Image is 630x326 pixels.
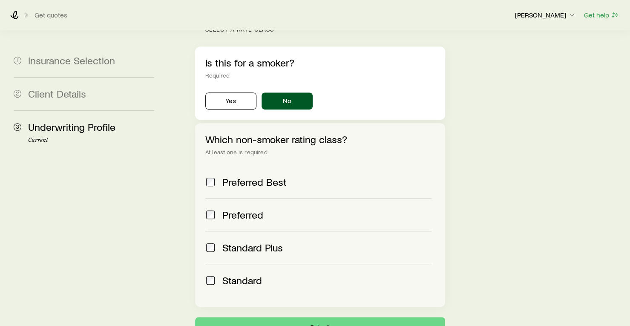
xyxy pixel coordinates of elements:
p: Is this for a smoker? [205,57,435,69]
span: Standard Plus [222,242,283,254]
button: No [262,92,313,110]
span: Preferred Best [222,176,287,188]
span: 2 [14,90,21,98]
input: Standard Plus [206,243,215,252]
input: Standard [206,276,215,285]
button: Get quotes [34,11,68,19]
div: At least one is required [205,149,435,156]
span: Preferred [222,209,263,221]
input: Preferred Best [206,178,215,186]
button: Yes [205,92,256,110]
p: Current [28,137,154,144]
span: 1 [14,57,21,64]
p: [PERSON_NAME] [515,11,576,19]
input: Preferred [206,211,215,219]
span: 3 [14,123,21,131]
p: Which non-smoker rating class? [205,133,435,145]
div: Required [205,72,435,79]
button: [PERSON_NAME] [515,10,577,20]
span: Underwriting Profile [28,121,115,133]
button: Get help [584,10,620,20]
span: Client Details [28,87,86,100]
span: Standard [222,274,262,286]
span: Insurance Selection [28,54,115,66]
